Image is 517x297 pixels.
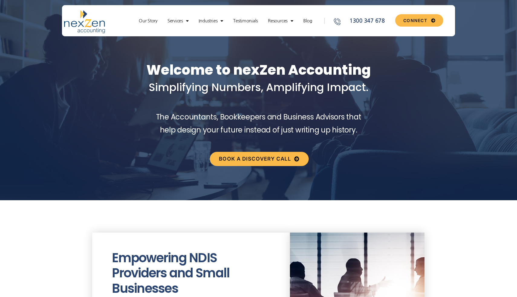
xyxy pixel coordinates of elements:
nav: Menu [130,18,321,24]
span: 1300 347 678 [348,17,385,25]
span: CONNECT [403,18,427,23]
span: Book a discovery call [219,156,291,162]
a: Industries [196,18,226,24]
a: Book a discovery call [210,152,308,166]
a: 1300 347 678 [333,17,393,25]
a: Blog [300,18,315,24]
a: Testimonials [230,18,261,24]
span: Simplifying Numbers, Amplifying Impact. [149,80,369,95]
a: Services [164,18,192,24]
span: The Accountants, Bookkeepers and Business Advisors that help design your future instead of just w... [156,112,361,135]
h2: Empowering NDIS Providers and Small Businesses [112,250,270,296]
a: CONNECT [395,14,443,27]
a: Our Story [136,18,161,24]
a: Resources [265,18,296,24]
